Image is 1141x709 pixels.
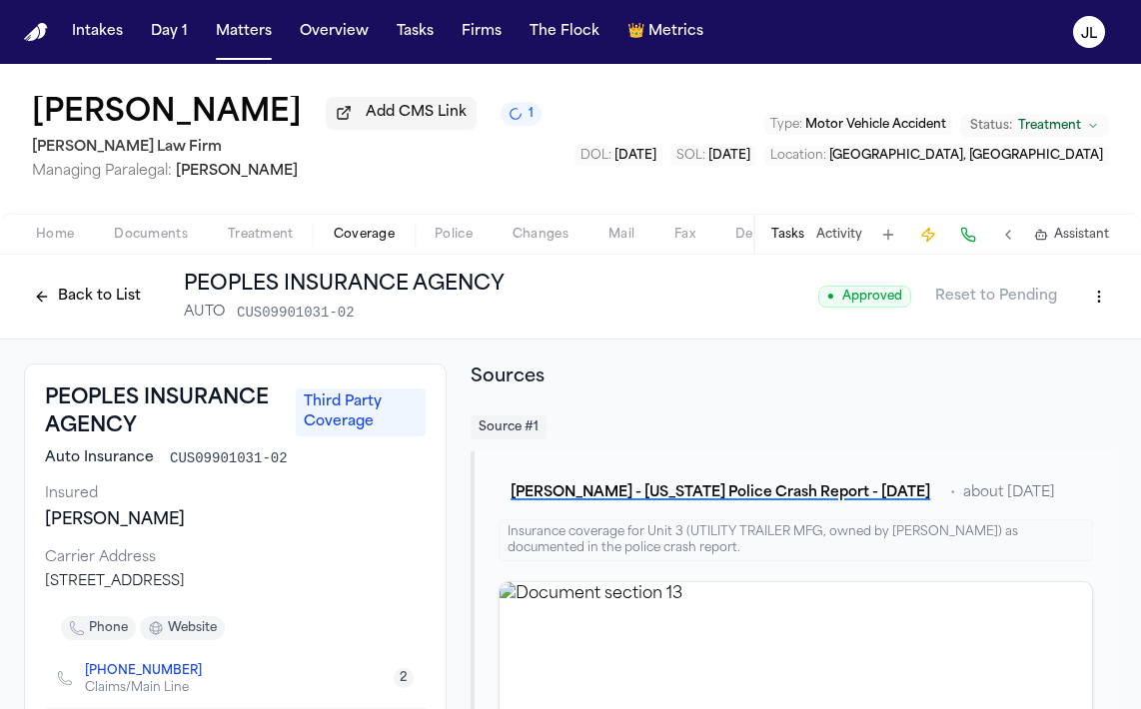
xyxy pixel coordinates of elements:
span: DOL : [580,150,611,162]
span: ● [827,289,834,305]
img: Finch Logo [24,23,48,42]
button: The Flock [522,14,607,50]
a: Home [24,23,48,42]
button: Intakes [64,14,131,50]
button: Firms [454,14,510,50]
span: Demand [735,227,789,243]
div: Carrier Address [45,548,426,568]
span: • [950,483,955,503]
button: Edit DOL: 2025-04-21 [574,146,662,166]
span: phone [89,620,128,636]
button: Change status from Treatment [960,114,1109,138]
button: Matters [208,14,280,50]
span: crown [627,22,644,42]
span: [DATE] [708,150,750,162]
span: [PERSON_NAME] [176,164,298,179]
div: Claims/Main Line [85,680,218,696]
div: [STREET_ADDRESS] [45,572,426,592]
button: Reset to Pending [923,281,1069,313]
button: Tasks [389,14,442,50]
span: Approved [818,286,911,308]
span: Third Party Coverage [296,388,426,436]
span: Location : [770,150,826,162]
button: Edit Type: Motor Vehicle Accident [764,115,952,135]
h1: PEOPLES INSURANCE AGENCY [184,271,505,299]
button: Create Immediate Task [914,221,942,249]
text: JL [1081,27,1097,41]
button: Edit matter name [32,96,302,132]
span: 1 [529,106,534,122]
span: AUTO [184,303,225,323]
button: Tasks [771,227,804,243]
span: Add CMS Link [366,103,467,123]
h2: [PERSON_NAME] Law Firm [32,136,542,160]
button: website [140,616,225,640]
span: Assistant [1054,227,1109,243]
button: Add Task [874,221,902,249]
span: Changes [513,227,569,243]
span: Police [435,227,473,243]
span: Treatment [1018,118,1081,134]
h1: [PERSON_NAME] [32,96,302,132]
span: Type : [770,119,802,131]
span: Managing Paralegal: [32,164,172,179]
span: Home [36,227,74,243]
span: Metrics [648,22,703,42]
span: CUS09901031-02 [170,448,288,468]
span: Fax [674,227,695,243]
span: Documents [114,227,188,243]
h2: Sources [471,363,1117,391]
span: website [168,620,217,636]
h3: PEOPLES INSURANCE AGENCY [45,384,284,440]
button: Edit SOL: 2027-04-21 [670,146,756,166]
a: [PHONE_NUMBER] [85,663,202,679]
span: Status: [970,118,1012,134]
div: Insurance coverage for Unit 3 (UTILITY TRAILER MFG, owned by [PERSON_NAME]) as documented in the ... [499,519,1093,561]
span: Treatment [228,227,294,243]
div: [PERSON_NAME] [45,508,426,532]
span: [GEOGRAPHIC_DATA], [GEOGRAPHIC_DATA] [829,150,1103,162]
button: Make a Call [954,221,982,249]
button: Assistant [1034,227,1109,243]
button: 1 active task [501,102,542,126]
span: [DATE] [614,150,656,162]
div: Insured [45,484,426,504]
button: crownMetrics [619,14,711,50]
span: Motor Vehicle Accident [805,119,946,131]
button: View 2 sources [394,668,414,688]
span: Source # 1 [471,415,547,439]
button: phone [61,616,136,640]
span: Auto Insurance [45,448,154,468]
button: Back to List [24,281,151,313]
button: Day 1 [143,14,196,50]
span: about [DATE] [963,483,1055,503]
span: Coverage [334,227,395,243]
span: Mail [608,227,634,243]
button: Activity [816,227,862,243]
button: Edit Location: Dallas, TX [764,146,1109,166]
button: Add CMS Link [326,97,477,129]
span: CUS09901031-02 [237,303,355,323]
button: Overview [292,14,377,50]
button: [PERSON_NAME] - [US_STATE] Police Crash Report - [DATE] [499,475,942,511]
span: SOL : [676,150,705,162]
